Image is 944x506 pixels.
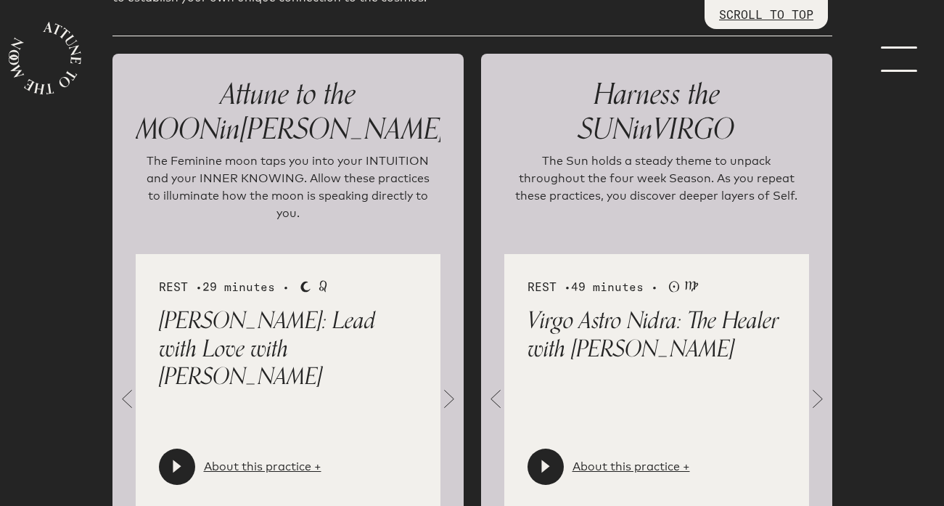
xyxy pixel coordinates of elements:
[528,307,786,363] p: Virgo Astro Nidra: The Healer with [PERSON_NAME]
[136,77,440,147] p: MOON [PERSON_NAME]
[572,458,690,476] a: About this practice +
[220,105,240,153] span: in
[141,152,435,225] p: The Feminine moon taps you into your INTUITION and your INNER KNOWING. Allow these practices to i...
[202,279,290,294] span: 29 minutes •
[159,307,417,391] p: [PERSON_NAME]: Lead with Love with [PERSON_NAME]
[571,279,658,294] span: 49 minutes •
[504,77,809,147] p: SUN VIRGO
[510,152,803,225] p: The Sun holds a steady theme to unpack throughout the four week Season. As you repeat these pract...
[633,105,653,153] span: in
[204,458,321,476] a: About this practice +
[594,70,720,118] span: Harness the
[159,277,417,295] div: REST •
[528,277,786,295] div: REST •
[719,6,813,23] p: SCROLL TO TOP
[221,70,356,118] span: Attune to the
